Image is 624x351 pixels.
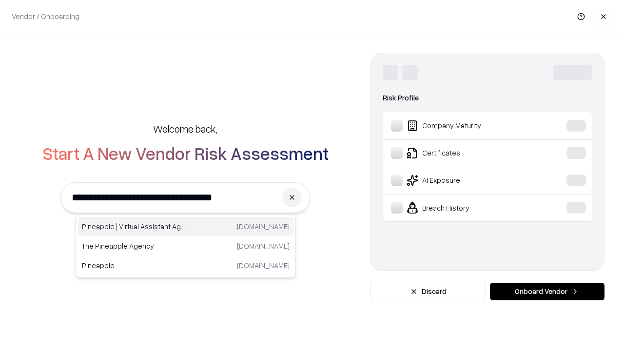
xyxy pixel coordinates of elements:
div: Risk Profile [383,92,592,104]
p: The Pineapple Agency [82,241,186,251]
p: Pineapple | Virtual Assistant Agency [82,221,186,232]
h5: Welcome back, [153,122,217,136]
div: Breach History [391,202,537,214]
div: Certificates [391,147,537,159]
div: Company Maturity [391,120,537,132]
p: [DOMAIN_NAME] [237,260,290,271]
p: [DOMAIN_NAME] [237,241,290,251]
h2: Start A New Vendor Risk Assessment [42,143,329,163]
p: Pineapple [82,260,186,271]
p: [DOMAIN_NAME] [237,221,290,232]
div: Suggestions [76,214,296,278]
button: Discard [370,283,486,300]
div: AI Exposure [391,175,537,186]
button: Onboard Vendor [490,283,604,300]
p: Vendor / Onboarding [12,11,79,21]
